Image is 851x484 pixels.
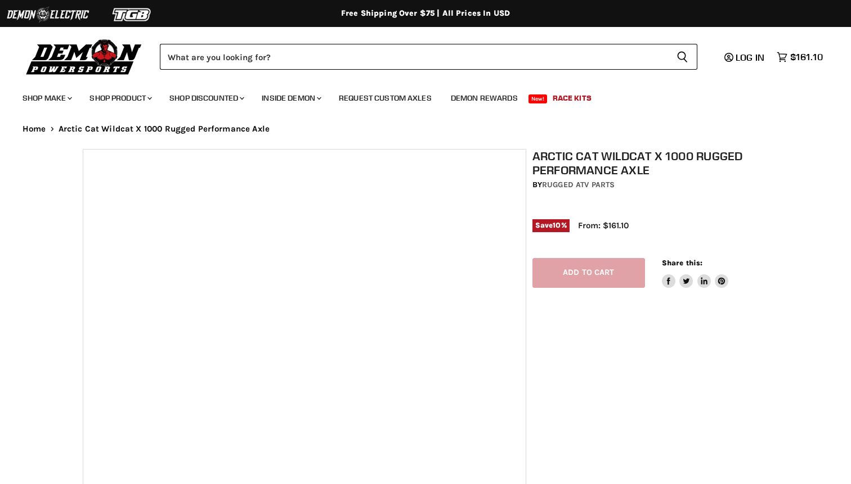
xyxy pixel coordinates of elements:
[542,180,615,189] a: Rugged ATV Parts
[442,87,526,110] a: Demon Rewards
[544,87,600,110] a: Race Kits
[662,258,729,288] aside: Share this:
[161,87,251,110] a: Shop Discounted
[668,44,697,70] button: Search
[330,87,440,110] a: Request Custom Axles
[532,219,570,232] span: Save %
[14,82,820,110] ul: Main menu
[160,44,668,70] input: Search
[532,149,774,177] h1: Arctic Cat Wildcat X 1000 Rugged Performance Axle
[578,220,629,230] span: From: $161.10
[253,87,328,110] a: Inside Demon
[23,37,146,76] img: Demon Powersports
[160,44,697,70] form: Product
[790,52,823,62] span: $161.10
[719,52,771,62] a: Log in
[6,4,90,25] img: Demon Electric Logo 2
[23,124,46,134] a: Home
[736,52,764,63] span: Log in
[59,124,270,134] span: Arctic Cat Wildcat X 1000 Rugged Performance Axle
[14,87,79,110] a: Shop Make
[532,179,774,191] div: by
[90,4,174,25] img: TGB Logo 2
[553,221,561,229] span: 10
[81,87,159,110] a: Shop Product
[662,259,702,267] span: Share this:
[528,94,548,103] span: New!
[771,49,828,65] a: $161.10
